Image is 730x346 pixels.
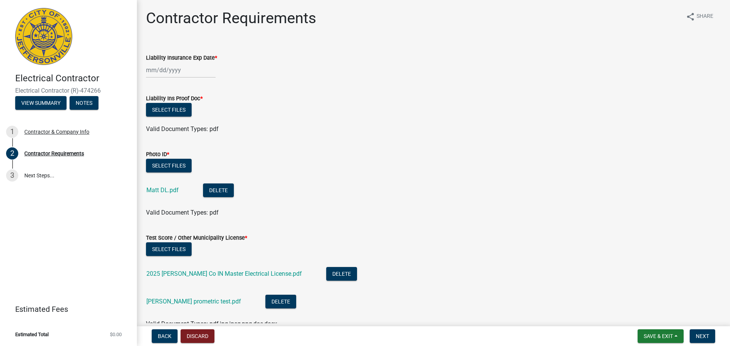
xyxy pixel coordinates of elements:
[146,159,192,172] button: Select files
[146,62,216,78] input: mm/dd/yyyy
[644,333,673,339] span: Save & Exit
[146,186,179,194] a: Matt DL.pdf
[265,295,296,308] button: Delete
[181,329,214,343] button: Discard
[70,100,98,106] wm-modal-confirm: Notes
[146,96,203,101] label: Liability Ins Proof Doc
[203,183,234,197] button: Delete
[326,271,357,278] wm-modal-confirm: Delete Document
[152,329,178,343] button: Back
[6,126,18,138] div: 1
[6,302,125,317] a: Estimated Fees
[15,73,131,84] h4: Electrical Contractor
[686,12,695,21] i: share
[110,332,122,337] span: $0.00
[146,209,219,216] span: Valid Document Types: pdf
[265,299,296,306] wm-modal-confirm: Delete Document
[24,129,89,134] div: Contractor & Company Info
[146,9,316,27] h1: Contractor Requirements
[146,298,241,305] a: [PERSON_NAME] prometric test.pdf
[638,329,684,343] button: Save & Exit
[146,235,247,241] label: Test Score / Other Municipality License
[696,333,709,339] span: Next
[146,320,277,327] span: Valid Document Types: pdf,jpg,jpeg,png,doc,docx
[146,125,219,133] span: Valid Document Types: pdf
[70,96,98,110] button: Notes
[15,96,67,110] button: View Summary
[15,87,122,94] span: Electrical Contractor (R)-474266
[146,242,192,256] button: Select files
[15,8,72,65] img: City of Jeffersonville, Indiana
[15,332,49,337] span: Estimated Total
[158,333,171,339] span: Back
[326,267,357,281] button: Delete
[146,152,169,157] label: Photo ID
[146,55,217,61] label: Liability Insurance Exp Date
[146,270,302,277] a: 2025 [PERSON_NAME] Co IN Master Electrical License.pdf
[6,147,18,160] div: 2
[15,100,67,106] wm-modal-confirm: Summary
[680,9,719,24] button: shareShare
[24,151,84,156] div: Contractor Requirements
[146,103,192,117] button: Select files
[690,329,715,343] button: Next
[6,169,18,182] div: 3
[203,187,234,194] wm-modal-confirm: Delete Document
[697,12,713,21] span: Share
